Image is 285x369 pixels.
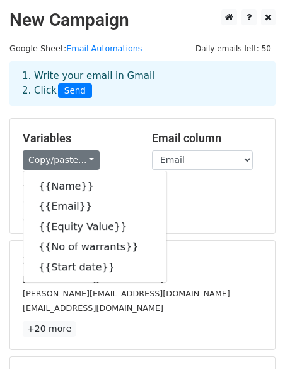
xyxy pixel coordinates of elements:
small: Google Sheet: [9,44,142,53]
div: Chatt-widget [222,308,285,369]
a: {{No of warrants}} [23,237,166,257]
a: Email Automations [66,44,142,53]
a: {{Equity Value}} [23,217,166,237]
small: [EMAIL_ADDRESS][DOMAIN_NAME] [23,303,163,313]
h5: Email column [152,131,262,145]
span: Daily emails left: 50 [191,42,276,56]
a: Copy/paste... [23,150,100,170]
iframe: Chat Widget [222,308,285,369]
a: {{Start date}} [23,257,166,277]
h5: Variables [23,131,133,145]
small: [PERSON_NAME][EMAIL_ADDRESS][DOMAIN_NAME] [23,289,230,298]
a: {{Name}} [23,176,166,197]
h2: New Campaign [9,9,276,31]
small: [EMAIL_ADDRESS][DOMAIN_NAME] [23,275,163,284]
a: {{Email}} [23,197,166,217]
a: Daily emails left: 50 [191,44,276,53]
div: 1. Write your email in Gmail 2. Click [13,69,272,98]
a: +20 more [23,321,76,337]
span: Send [58,83,92,99]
